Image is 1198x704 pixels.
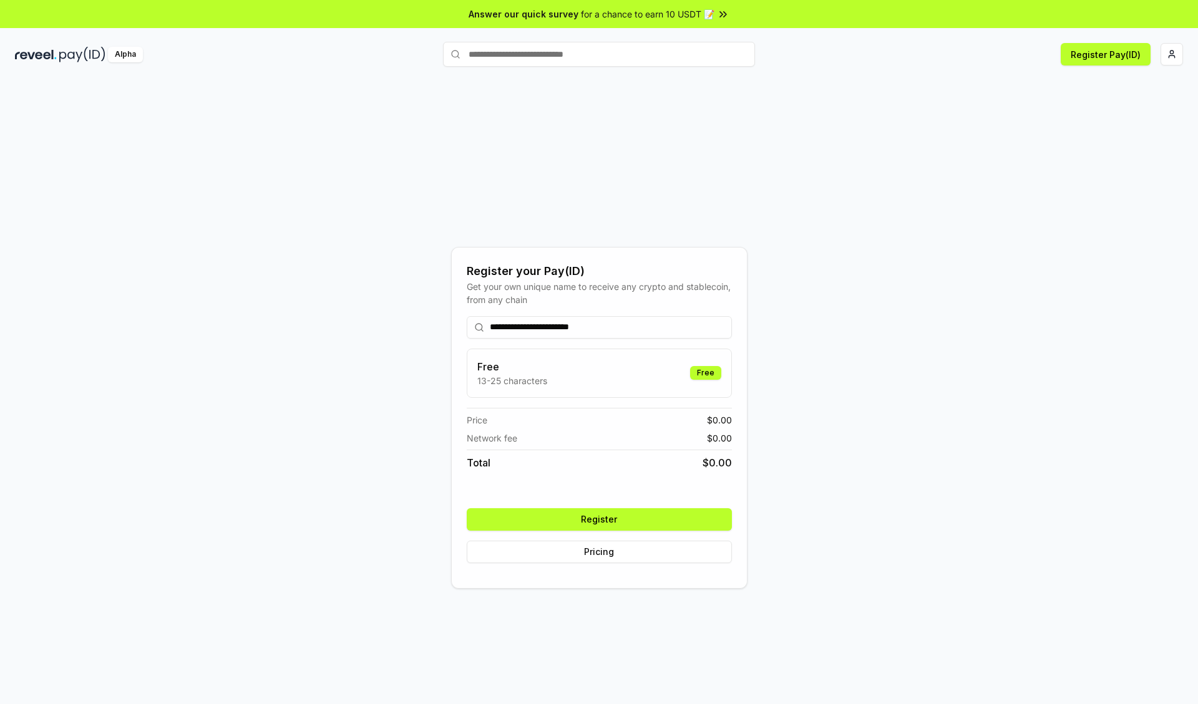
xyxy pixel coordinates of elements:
[707,413,732,427] span: $ 0.00
[690,366,721,380] div: Free
[467,432,517,445] span: Network fee
[467,541,732,563] button: Pricing
[467,263,732,280] div: Register your Pay(ID)
[467,280,732,306] div: Get your own unique name to receive any crypto and stablecoin, from any chain
[467,455,490,470] span: Total
[1061,43,1151,65] button: Register Pay(ID)
[108,47,143,62] div: Alpha
[477,359,547,374] h3: Free
[477,374,547,387] p: 13-25 characters
[469,7,578,21] span: Answer our quick survey
[15,47,57,62] img: reveel_dark
[59,47,105,62] img: pay_id
[703,455,732,470] span: $ 0.00
[581,7,714,21] span: for a chance to earn 10 USDT 📝
[467,508,732,531] button: Register
[707,432,732,445] span: $ 0.00
[467,413,487,427] span: Price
